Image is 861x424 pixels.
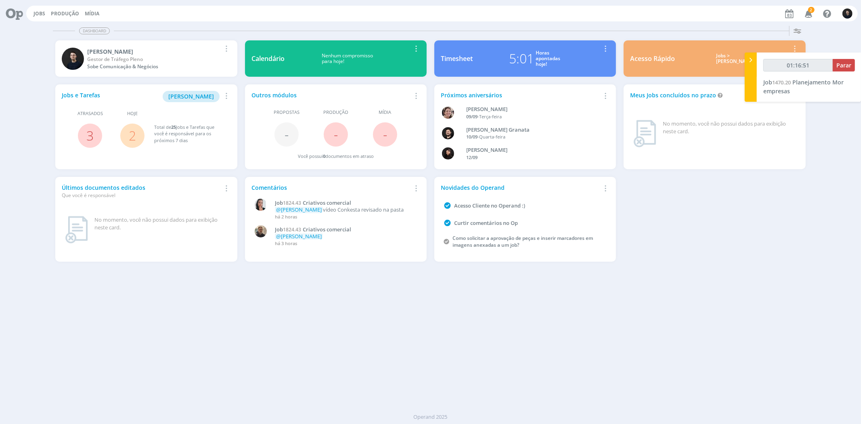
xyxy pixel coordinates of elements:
a: Jobs [34,10,45,17]
div: Total de Jobs e Tarefas que você é responsável para os próximos 7 dias [154,124,222,144]
a: 3 [86,127,94,144]
div: Próximos aniversários [441,91,600,99]
div: - [467,134,597,141]
button: C [842,6,853,21]
button: 2 [800,6,816,21]
span: Produção [323,109,348,116]
p: vídeo Conkesta revisado na pasta [275,207,416,213]
div: Meus Jobs concluídos no prazo [630,91,790,99]
img: R [255,225,267,237]
div: 5:01 [509,49,534,68]
a: 2 [129,127,136,144]
a: Mídia [85,10,99,17]
div: Últimos documentos editados [62,183,221,199]
div: Jobs e Tarefas [62,91,221,102]
button: Produção [48,10,82,17]
div: Bruno Corralo Granata [467,126,597,134]
span: Criativos comercial [303,199,351,206]
span: Dashboard [79,27,110,34]
img: dashboard_not_found.png [633,120,656,147]
img: dashboard_not_found.png [65,216,88,243]
span: Atrasados [78,110,103,117]
img: B [442,127,454,139]
img: C [62,48,84,70]
div: Você possui documentos em atraso [298,153,374,160]
span: Quarta-feira [480,134,506,140]
a: Como solicitar a aprovação de peças e inserir marcadores em imagens anexadas a um job? [452,235,593,248]
div: Nenhum compromisso para hoje! [285,53,411,65]
div: Carlos Nunes [87,47,221,56]
span: 25 [171,124,176,130]
span: @[PERSON_NAME] [276,233,322,240]
div: Novidades do Operand [441,183,600,192]
div: Calendário [251,54,285,63]
span: 1824.43 [283,226,301,233]
div: Aline Beatriz Jackisch [467,105,597,113]
span: há 2 horas [275,214,297,220]
img: C [842,8,853,19]
div: Jobs > [PERSON_NAME] [681,53,790,65]
div: Luana da Silva de Andrade [467,146,597,154]
span: 10/09 [467,134,478,140]
span: 12/09 [467,154,478,160]
span: @[PERSON_NAME] [276,206,322,213]
div: Timesheet [441,54,473,63]
span: - [285,126,289,143]
span: Planejamento Mor empresas [763,78,844,95]
span: 1470.20 [772,79,791,86]
div: Que você é responsável [62,192,221,199]
span: Propostas [274,109,300,116]
button: Mídia [82,10,102,17]
a: Acesso Cliente no Operand :) [454,202,525,209]
a: [PERSON_NAME] [163,92,220,100]
img: C [255,199,267,211]
a: Timesheet5:01Horasapontadashoje! [434,40,616,77]
button: [PERSON_NAME] [163,91,220,102]
a: Job1470.20Planejamento Mor empresas [763,78,844,95]
span: há 3 horas [275,240,297,246]
div: - [467,113,597,120]
div: Horas apontadas hoje! [536,50,560,67]
div: Outros módulos [251,91,411,99]
a: Job1824.43Criativos comercial [275,227,416,233]
button: Parar [833,59,855,71]
span: 0 [323,153,325,159]
span: 09/09 [467,113,478,120]
span: [PERSON_NAME] [168,92,214,100]
span: Criativos comercial [303,226,351,233]
button: Jobs [31,10,48,17]
span: Terça-feira [480,113,502,120]
img: L [442,147,454,160]
div: Gestor de Tráfego Pleno [87,56,221,63]
span: Mídia [379,109,391,116]
a: Job1824.43Criativos comercial [275,200,416,206]
span: - [383,126,387,143]
div: No momento, você não possui dados para exibição neste card. [94,216,227,232]
a: Curtir comentários no Op [454,219,518,227]
div: Acesso Rápido [630,54,675,63]
img: A [442,107,454,119]
span: 2 [808,7,815,13]
span: - [334,126,338,143]
div: Comentários [251,183,411,192]
span: 1824.43 [283,199,301,206]
span: Parar [836,61,851,69]
div: No momento, você não possui dados para exibição neste card. [663,120,796,136]
a: Produção [51,10,79,17]
a: C[PERSON_NAME]Gestor de Tráfego PlenoSobe Comunicação & Negócios [55,40,237,77]
div: Sobe Comunicação & Negócios [87,63,221,70]
span: Hoje [127,110,138,117]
